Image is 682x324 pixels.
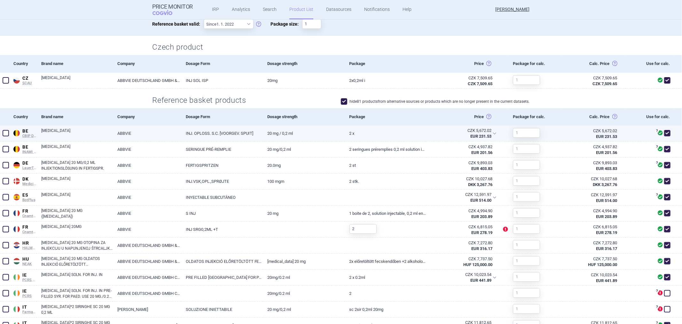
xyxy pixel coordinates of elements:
[181,302,263,317] a: SOLUZIONE INIETTABILE
[41,256,113,267] a: [MEDICAL_DATA] 20 MG OLDATOS INJEKCIÓ ELŐRETÖLTÖTT FECSKENDŐBEN
[41,192,113,203] a: [MEDICAL_DATA]
[426,190,500,206] div: CZK 12,591.97EUR 514.00
[470,278,491,283] strong: EUR 441.89
[468,81,492,86] strong: CZK 7,509.65
[596,278,617,283] strong: EUR 441.89
[263,55,345,72] div: Dosage strength
[568,160,617,166] div: CZK 9,893.03
[113,206,181,221] a: ABBVIE
[12,74,36,85] a: CZCZSCAU
[568,240,617,246] div: CZK 7,272.80
[22,214,36,218] span: Cnamts CIP
[22,192,36,198] span: ES
[22,81,36,85] span: SCAU
[302,19,321,29] input: Package size:
[563,126,625,142] a: CZK 5,672.02EUR 231.53
[41,75,113,86] a: [MEDICAL_DATA]
[13,77,20,84] img: Czech Republic
[431,160,492,172] abbr: SP-CAU-010 Německo
[22,224,36,230] span: FR
[22,76,36,81] span: CZ
[563,238,625,254] a: CZK 7,272.80EUR 316.17
[22,150,36,154] span: INAMI RPS
[345,73,427,88] a: 2X0,2ML I
[12,191,36,202] a: ESESBotPlus
[12,55,36,72] div: Country
[345,302,427,317] a: SC 2SIR 0,2ML 20MG
[568,75,617,81] div: CZK 7,509.65
[12,143,36,154] a: BEBEINAMI RPS
[41,224,113,235] a: [MEDICAL_DATA] 20MG
[153,4,193,10] strong: Price Monitor
[568,128,617,134] div: CZK 5,672.02
[431,160,492,166] div: CZK 9,893.03
[568,192,617,198] div: CZK 12,591.97
[431,128,491,134] div: CZK 5,672.02
[263,254,345,269] a: [MEDICAL_DATA] 20 mg
[153,19,204,29] span: Reference basket valid:
[181,108,263,126] div: Dosage Form
[345,286,427,301] a: 2
[513,272,540,282] input: 1
[41,160,113,171] a: [MEDICAL_DATA] 20 MG/0,2 ML INJEKTIONSLÖSUNG IN FERTIGSPR.
[431,75,492,81] div: CZK 7,509.65
[113,158,181,173] a: ABBVIE
[22,246,36,250] span: HALMED PCL SUMMARY
[22,310,36,314] span: Farmadati
[113,108,181,126] div: Company
[263,286,345,301] a: 20MG/0.2 ML
[426,270,500,286] div: CZK 10,023.54EUR 441.89
[263,158,345,173] a: 20.0mg
[181,126,263,141] a: INJ. OPLOSS. S.C. [VOORGEV. SPUIT]
[22,304,36,310] span: IT
[563,142,625,158] a: CZK 4,937.82EUR 201.56
[563,222,625,238] a: CZK 6,815.05EUR 278.19
[426,108,508,126] div: Price
[113,174,181,189] a: ABBVIE
[345,108,427,126] div: Package
[12,108,36,126] div: Country
[13,258,20,264] img: Hungary
[625,55,673,72] div: Use for calc.
[345,206,427,221] a: 1 BOITE DE 2, SOLUTION INJECTABLE, 0,2 ML EN SERINGUE PRÉREMPLIE + 2 TAMPONS D'ALCOOL
[13,306,20,312] img: Italy
[513,192,540,202] input: 1
[513,256,540,266] input: 1
[181,222,263,237] a: INJ SRG0,2ML +T
[431,224,492,236] abbr: SP-CAU-010 Francie
[22,294,36,298] span: PCRS
[22,144,36,150] span: BE
[513,176,540,186] input: 1
[345,55,427,72] div: Package
[563,55,625,72] div: Calc. Price
[41,128,113,139] a: [MEDICAL_DATA]
[13,290,20,296] img: Ireland
[596,134,617,139] strong: EUR 231.53
[181,73,263,88] a: INJ SOL ISP
[22,160,36,166] span: DE
[36,108,113,126] div: Brand name
[12,175,36,186] a: DKDKMedicinpriser
[263,73,345,88] a: 20MG
[471,166,492,171] strong: EUR 403.83
[431,144,492,150] div: CZK 4,937.82
[113,190,181,205] a: ABBVIE
[431,224,492,230] div: CZK 6,815.05
[513,304,540,314] input: 1
[471,230,492,235] strong: EUR 278.19
[22,278,36,282] span: PCRS Hitech
[655,289,659,293] span: ?
[13,194,20,200] img: Spain
[513,208,540,218] input: 1
[181,174,263,189] a: INJ.VSK,OPL.,SPRØJTE
[113,238,181,253] a: ABBVIE DEUTSCHLAND GMBH & CO. KG
[41,240,113,251] a: [MEDICAL_DATA] 20 MG OTOPINA ZA INJEKCIJU U NAPUNJENOJ ŠTRCALJKI, 2 NAPUNJENE ŠTRCALJKE S 0,2 ML ...
[263,142,345,157] a: 20 mg/0,2 mL
[596,214,617,219] strong: EUR 203.89
[263,302,345,317] a: 20 MG/0,2 ML
[113,270,181,285] a: ABBVIE DEUTSCHLAND GMBH CO. KG
[655,145,659,149] span: ?
[181,142,263,157] a: SERINGUE PRÉ-REMPLIE
[568,272,617,278] div: CZK 10,023.54
[563,73,625,89] a: CZK 7,509.65CZK 7,509.65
